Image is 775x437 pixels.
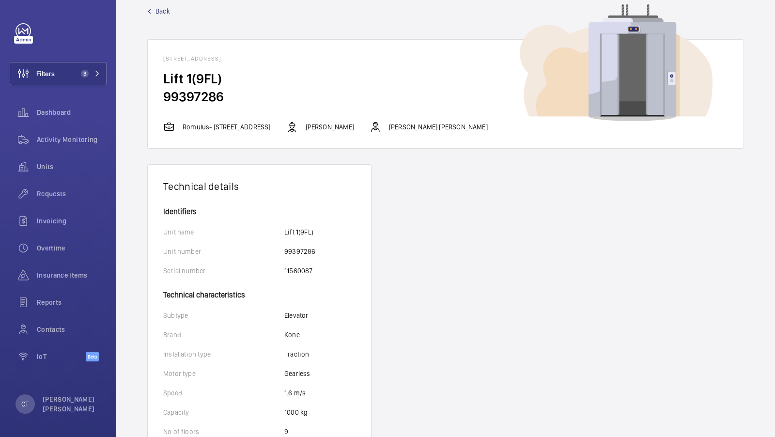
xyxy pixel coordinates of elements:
button: Filters3 [10,62,107,85]
p: Romulus- [STREET_ADDRESS] [183,122,271,132]
p: 11560087 [284,266,312,276]
img: device image [520,4,713,122]
p: Gearless [284,369,310,378]
h4: Technical characteristics [163,285,356,299]
p: CT [21,399,29,409]
span: Dashboard [37,108,107,117]
p: Traction [284,349,309,359]
h2: 99397286 [163,88,728,106]
p: 9 [284,427,288,437]
p: Motor type [163,369,284,378]
span: Units [37,162,107,172]
h1: [STREET_ADDRESS] [163,55,728,62]
p: 1.6 m/s [284,388,306,398]
p: Elevator [284,311,308,320]
p: 99397286 [284,247,315,256]
span: Reports [37,297,107,307]
span: IoT [37,352,86,361]
span: Contacts [37,325,107,334]
p: Lift 1(9FL) [284,227,313,237]
p: [PERSON_NAME] [PERSON_NAME] [389,122,488,132]
p: Subtype [163,311,284,320]
span: Insurance items [37,270,107,280]
h2: Lift 1(9FL) [163,70,728,88]
span: Back [155,6,170,16]
h4: Identifiers [163,208,356,216]
h1: Technical details [163,180,356,192]
p: Speed [163,388,284,398]
p: 1000 kg [284,407,308,417]
p: Serial number [163,266,284,276]
p: Unit name [163,227,284,237]
span: Activity Monitoring [37,135,107,144]
p: Brand [163,330,284,340]
p: Kone [284,330,300,340]
p: Unit number [163,247,284,256]
p: Installation type [163,349,284,359]
span: Filters [36,69,55,78]
span: Invoicing [37,216,107,226]
span: Overtime [37,243,107,253]
p: [PERSON_NAME] [306,122,354,132]
p: Capacity [163,407,284,417]
p: [PERSON_NAME] [PERSON_NAME] [43,394,101,414]
span: Beta [86,352,99,361]
p: No of floors [163,427,284,437]
span: Requests [37,189,107,199]
span: 3 [81,70,89,78]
